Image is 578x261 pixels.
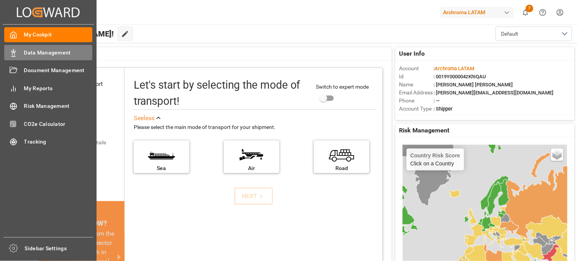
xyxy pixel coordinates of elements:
span: : [434,66,475,71]
a: Data Management [4,45,92,60]
h4: Country Risk Score [411,152,460,159]
button: show 7 new notifications [517,4,534,21]
span: Account Type [399,105,434,113]
span: Account [399,64,434,73]
span: Risk Management [24,102,93,110]
button: open menu [496,26,572,41]
div: Please select the main mode of transport for your shipment. [134,123,377,132]
span: Risk Management [399,126,450,135]
span: Phone [399,97,434,105]
span: Sidebar Settings [25,244,94,253]
a: Risk Management [4,99,92,114]
a: CO2e Calculator [4,116,92,131]
div: Sea [138,164,186,172]
span: Default [501,30,519,38]
div: Air [228,164,276,172]
span: Data Management [24,49,93,57]
div: Archroma LATAM [440,7,514,18]
div: NEXT [242,192,265,201]
span: My Reports [24,84,93,93]
span: Archroma LATAM [435,66,475,71]
span: : 0019Y000004zKhIQAU [434,74,486,79]
div: Click on a Country [411,152,460,167]
a: My Cockpit [4,27,92,42]
button: Help Center [534,4,552,21]
a: Document Management [4,63,92,78]
span: : [PERSON_NAME][EMAIL_ADDRESS][DOMAIN_NAME] [434,90,554,96]
a: My Reports [4,81,92,96]
span: Email Address [399,89,434,97]
div: Road [318,164,366,172]
div: Let's start by selecting the mode of transport! [134,77,309,109]
span: CO2e Calculator [24,120,93,128]
span: Switch to expert mode [316,84,369,90]
button: Archroma LATAM [440,5,517,20]
div: See less [134,114,154,123]
span: : Shipper [434,106,453,112]
span: Id [399,73,434,81]
span: User Info [399,49,425,58]
span: My Cockpit [24,31,93,39]
span: 7 [526,5,534,12]
span: Name [399,81,434,89]
span: Hello [PERSON_NAME]! [31,26,114,41]
span: Tracking [24,138,93,146]
a: Layers [551,149,563,161]
span: : — [434,98,440,104]
span: : [PERSON_NAME] [PERSON_NAME] [434,82,513,88]
button: NEXT [235,188,273,205]
a: Tracking [4,134,92,149]
span: Document Management [24,66,93,74]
